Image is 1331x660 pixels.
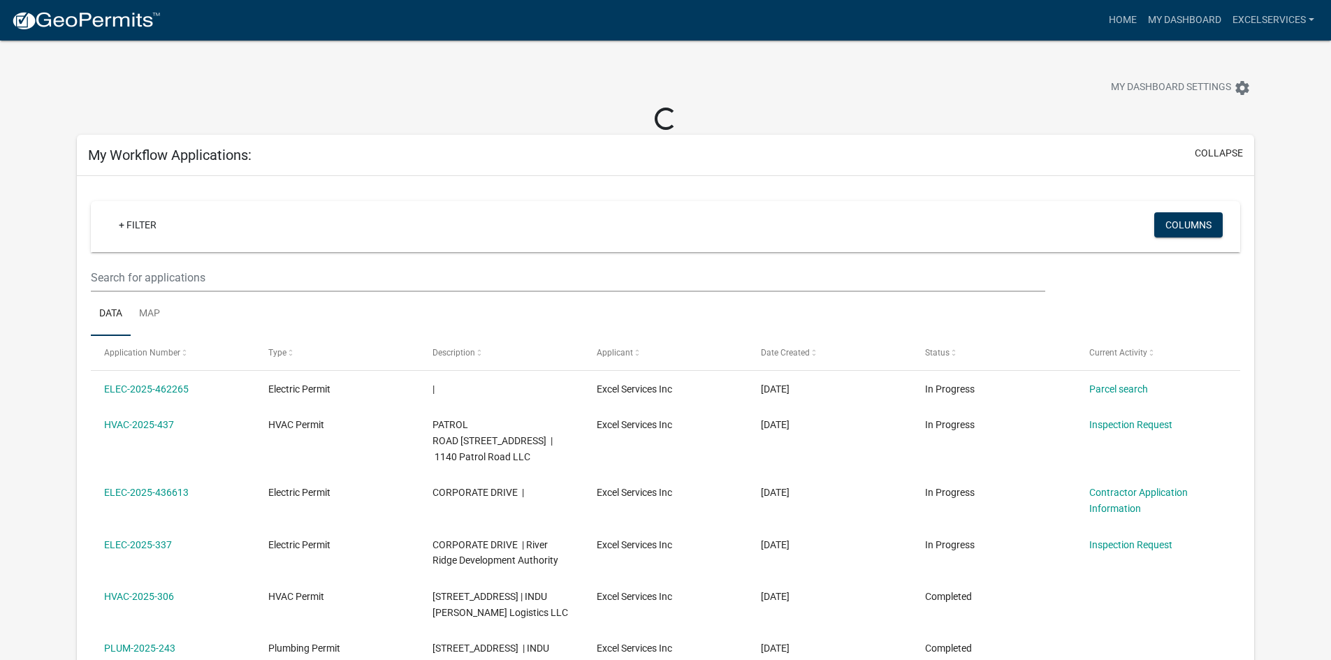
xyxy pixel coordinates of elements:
[104,419,174,430] a: HVAC-2025-437
[88,147,252,163] h5: My Workflow Applications:
[104,539,172,550] a: ELEC-2025-337
[597,383,672,395] span: Excel Services Inc
[104,487,189,498] a: ELEC-2025-436613
[1089,539,1172,550] a: Inspection Request
[432,487,524,498] span: CORPORATE DRIVE |
[1089,487,1188,514] a: Contractor Application Information
[104,643,175,654] a: PLUM-2025-243
[1103,7,1142,34] a: Home
[761,539,790,550] span: 06/12/2025
[761,383,790,395] span: 08/11/2025
[432,591,568,618] span: 950 Trey St 301 Logistics Avenue | INDU JEFIN Logistics LLC
[597,539,672,550] span: Excel Services Inc
[597,643,672,654] span: Excel Services Inc
[761,643,790,654] span: 04/24/2025
[268,419,324,430] span: HVAC Permit
[1089,383,1148,395] a: Parcel search
[419,336,583,369] datatable-header-cell: Description
[925,419,975,430] span: In Progress
[761,591,790,602] span: 06/03/2025
[1234,80,1251,96] i: settings
[1089,419,1172,430] a: Inspection Request
[911,336,1075,369] datatable-header-cell: Status
[1075,336,1239,369] datatable-header-cell: Current Activity
[432,348,475,358] span: Description
[432,419,553,462] span: PATROL ROAD 1140 Patrol Road | 1140 Patrol Road LLC
[104,348,180,358] span: Application Number
[131,292,168,337] a: Map
[761,419,790,430] span: 07/22/2025
[268,383,330,395] span: Electric Permit
[432,383,435,395] span: |
[597,591,672,602] span: Excel Services Inc
[1227,7,1320,34] a: excelservices
[91,292,131,337] a: Data
[583,336,748,369] datatable-header-cell: Applicant
[925,383,975,395] span: In Progress
[1100,74,1262,101] button: My Dashboard Settingssettings
[925,539,975,550] span: In Progress
[108,212,168,237] a: + Filter
[1154,212,1223,237] button: Columns
[1142,7,1227,34] a: My Dashboard
[268,591,324,602] span: HVAC Permit
[268,539,330,550] span: Electric Permit
[761,487,790,498] span: 06/16/2025
[597,348,633,358] span: Applicant
[432,539,558,566] span: CORPORATE DRIVE | River Ridge Development Authority
[1195,146,1243,161] button: collapse
[104,591,174,602] a: HVAC-2025-306
[925,487,975,498] span: In Progress
[268,348,286,358] span: Type
[748,336,912,369] datatable-header-cell: Date Created
[597,487,672,498] span: Excel Services Inc
[597,419,672,430] span: Excel Services Inc
[104,383,189,395] a: ELEC-2025-462265
[268,643,340,654] span: Plumbing Permit
[761,348,810,358] span: Date Created
[1111,80,1231,96] span: My Dashboard Settings
[1089,348,1147,358] span: Current Activity
[925,348,950,358] span: Status
[255,336,419,369] datatable-header-cell: Type
[925,591,972,602] span: Completed
[925,643,972,654] span: Completed
[91,336,255,369] datatable-header-cell: Application Number
[91,263,1045,292] input: Search for applications
[268,487,330,498] span: Electric Permit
